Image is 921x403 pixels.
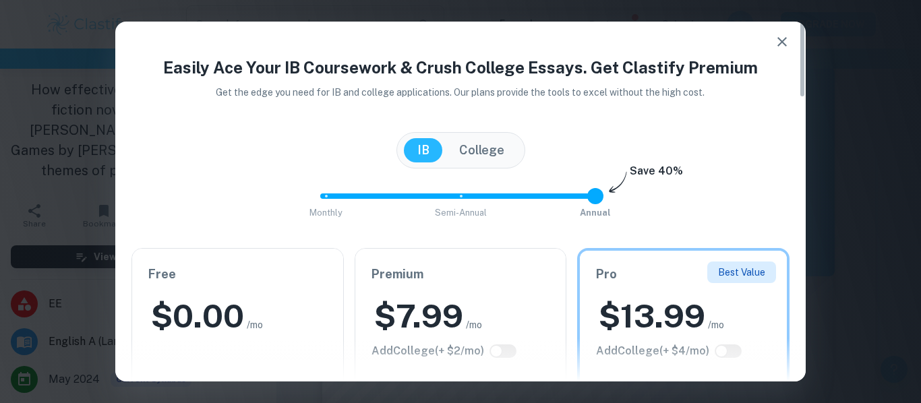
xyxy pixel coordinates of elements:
[374,294,463,338] h2: $ 7.99
[466,317,482,332] span: /mo
[609,171,627,194] img: subscription-arrow.svg
[718,265,765,280] p: Best Value
[148,265,327,284] h6: Free
[446,138,518,162] button: College
[372,265,550,284] h6: Premium
[131,55,790,80] h4: Easily Ace Your IB Coursework & Crush College Essays. Get Clastify Premium
[309,208,343,218] span: Monthly
[580,208,611,218] span: Annual
[404,138,443,162] button: IB
[198,85,724,100] p: Get the edge you need for IB and college applications. Our plans provide the tools to excel witho...
[247,317,263,332] span: /mo
[151,294,244,338] h2: $ 0.00
[596,265,771,284] h6: Pro
[599,294,705,338] h2: $ 13.99
[630,163,683,186] h6: Save 40%
[435,208,487,218] span: Semi-Annual
[708,317,724,332] span: /mo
